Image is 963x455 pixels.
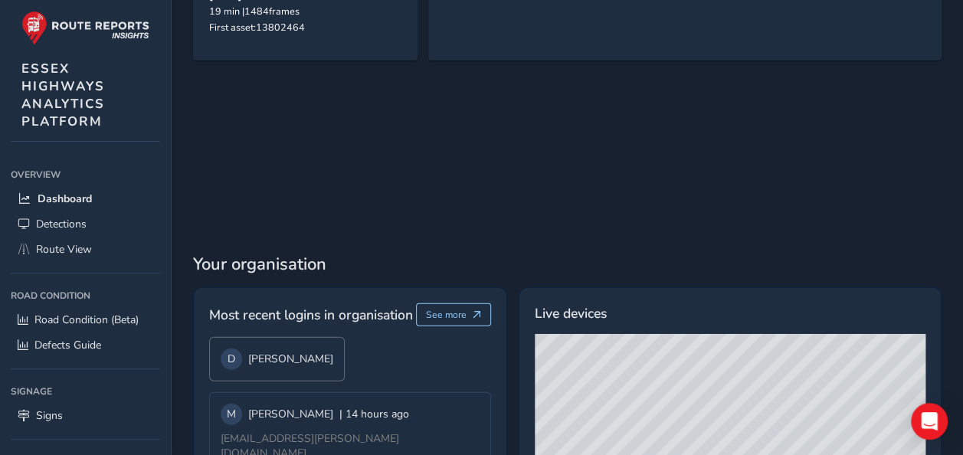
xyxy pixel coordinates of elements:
span: Your organisation [193,253,942,276]
div: Signage [11,380,160,403]
div: First asset: 13802464 [209,21,401,34]
span: Most recent logins in organisation [209,305,413,325]
span: ESSEX HIGHWAYS ANALYTICS PLATFORM [21,60,105,130]
span: Route View [36,242,92,257]
span: | 14 hours ago [339,407,409,421]
span: Defects Guide [34,338,101,352]
a: Detections [11,211,160,237]
span: M [227,407,236,421]
div: [PERSON_NAME] [221,349,333,370]
span: Detections [36,217,87,231]
span: Road Condition (Beta) [34,313,139,327]
img: rr logo [21,11,149,45]
button: See more [416,303,492,326]
div: Road Condition [11,284,160,307]
a: Dashboard [11,186,160,211]
span: D [228,352,235,366]
div: Open Intercom Messenger [911,403,948,440]
span: See more [426,309,467,321]
a: Road Condition (Beta) [11,307,160,332]
a: Signs [11,403,160,428]
div: 19 min | 1484 frames [209,5,401,18]
div: [PERSON_NAME] [221,404,409,425]
span: Live devices [535,303,607,323]
span: Signs [36,408,63,423]
a: Defects Guide [11,332,160,358]
span: Dashboard [38,191,92,206]
div: Overview [11,163,160,186]
a: Route View [11,237,160,262]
